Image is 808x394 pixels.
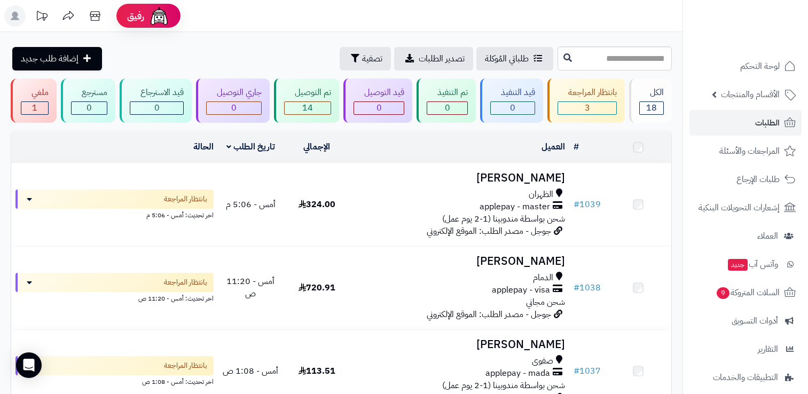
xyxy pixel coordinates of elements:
[526,296,565,309] span: شحن مجاني
[21,102,48,114] div: 1
[574,365,601,377] a: #1037
[87,101,92,114] span: 0
[713,370,778,385] span: التطبيقات والخدمات
[164,194,207,204] span: بانتظار المراجعة
[354,102,404,114] div: 0
[193,140,214,153] a: الحالة
[485,367,550,380] span: applepay - mada
[206,86,262,99] div: جاري التوصيل
[727,257,778,272] span: وآتس آب
[735,30,798,52] img: logo-2.png
[154,101,160,114] span: 0
[231,101,237,114] span: 0
[490,86,535,99] div: قيد التنفيذ
[130,102,183,114] div: 0
[164,277,207,288] span: بانتظار المراجعة
[28,5,55,29] a: تحديثات المنصة
[71,86,107,99] div: مسترجع
[272,78,341,123] a: تم التوصيل 14
[574,198,579,211] span: #
[419,52,465,65] span: تصدير الطلبات
[376,101,382,114] span: 0
[689,308,802,334] a: أدوات التسويق
[299,198,335,211] span: 324.00
[510,101,515,114] span: 0
[15,375,214,387] div: اخر تحديث: أمس - 1:08 ص
[574,365,579,377] span: #
[226,140,275,153] a: تاريخ الطلب
[689,223,802,249] a: العملاء
[689,138,802,164] a: المراجعات والأسئلة
[226,198,276,211] span: أمس - 5:06 م
[529,188,553,201] span: الظهران
[302,101,313,114] span: 14
[285,102,331,114] div: 14
[627,78,674,123] a: الكل18
[717,287,729,299] span: 9
[21,86,49,99] div: ملغي
[394,47,473,70] a: تصدير الطلبات
[15,209,214,220] div: اخر تحديث: أمس - 5:06 م
[299,365,335,377] span: 113.51
[574,281,579,294] span: #
[117,78,194,123] a: قيد الاسترجاع 0
[689,251,802,277] a: وآتس آبجديد
[127,10,144,22] span: رفيق
[427,225,551,238] span: جوجل - مصدر الطلب: الموقع الإلكتروني
[21,52,79,65] span: إضافة طلب جديد
[740,59,780,74] span: لوحة التحكم
[533,272,553,284] span: الدمام
[478,78,545,123] a: قيد التنفيذ 0
[732,313,778,328] span: أدوات التسويق
[542,140,565,153] a: العميل
[72,102,107,114] div: 0
[15,292,214,303] div: اخر تحديث: أمس - 11:20 ص
[341,78,414,123] a: قيد التوصيل 0
[354,86,404,99] div: قيد التوصيل
[299,281,335,294] span: 720.91
[354,172,566,184] h3: [PERSON_NAME]
[340,47,391,70] button: تصفية
[689,110,802,136] a: الطلبات
[303,140,330,153] a: الإجمالي
[639,86,664,99] div: الكل
[755,115,780,130] span: الطلبات
[16,352,42,378] div: Open Intercom Messenger
[427,86,468,99] div: تم التنفيذ
[721,87,780,102] span: الأقسام والمنتجات
[442,212,565,225] span: شحن بواسطة مندوبينا (1-2 يوم عمل)
[207,102,261,114] div: 0
[574,140,579,153] a: #
[480,201,550,213] span: applepay - master
[476,47,553,70] a: طلباتي المُوكلة
[164,360,207,371] span: بانتظار المراجعة
[719,144,780,159] span: المراجعات والأسئلة
[491,102,535,114] div: 0
[492,284,550,296] span: applepay - visa
[442,379,565,392] span: شحن بواسطة مندوبينا (1-2 يوم عمل)
[354,255,566,267] h3: [PERSON_NAME]
[689,167,802,192] a: طلبات الإرجاع
[223,365,278,377] span: أمس - 1:08 ص
[646,101,657,114] span: 18
[32,101,37,114] span: 1
[574,198,601,211] a: #1039
[689,195,802,220] a: إشعارات التحويلات البنكية
[427,102,467,114] div: 0
[532,355,553,367] span: صفوى
[585,101,590,114] span: 3
[689,336,802,362] a: التقارير
[558,102,616,114] div: 3
[12,47,102,70] a: إضافة طلب جديد
[130,86,184,99] div: قيد الاسترجاع
[728,259,748,271] span: جديد
[194,78,272,123] a: جاري التوصيل 0
[362,52,382,65] span: تصفية
[148,5,170,27] img: ai-face.png
[558,86,617,99] div: بانتظار المراجعة
[758,342,778,357] span: التقارير
[699,200,780,215] span: إشعارات التحويلات البنكية
[545,78,627,123] a: بانتظار المراجعة 3
[716,285,780,300] span: السلات المتروكة
[414,78,478,123] a: تم التنفيذ 0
